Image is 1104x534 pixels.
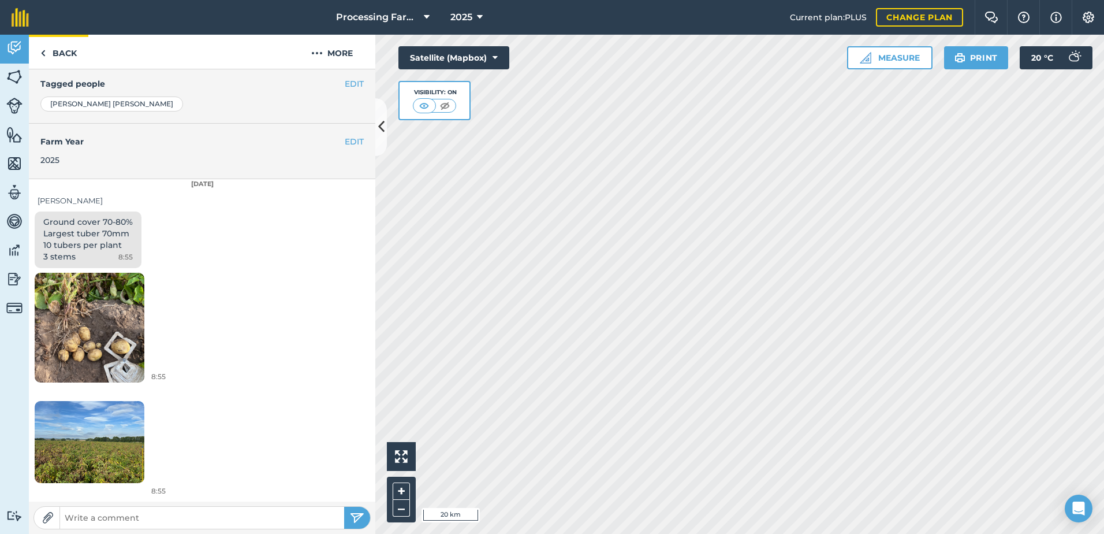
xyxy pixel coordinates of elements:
[438,100,452,112] img: svg+xml;base64,PHN2ZyB4bWxucz0iaHR0cDovL3d3dy53My5vcmcvMjAwMC9zdmciIHdpZHRoPSI1MCIgaGVpZ2h0PSI0MC...
[1031,46,1053,69] span: 20 ° C
[151,485,166,496] span: 8:55
[876,8,963,27] a: Change plan
[40,154,364,166] div: 2025
[1065,495,1092,522] div: Open Intercom Messenger
[336,10,419,24] span: Processing Farms
[1062,46,1086,69] img: svg+xml;base64,PD94bWwgdmVyc2lvbj0iMS4wIiBlbmNvZGluZz0idXRmLTgiPz4KPCEtLSBHZW5lcmF0b3I6IEFkb2JlIE...
[289,35,375,69] button: More
[6,300,23,316] img: svg+xml;base64,PD94bWwgdmVyc2lvbj0iMS4wIiBlbmNvZGluZz0idXRmLTgiPz4KPCEtLSBHZW5lcmF0b3I6IEFkb2JlIE...
[395,450,408,463] img: Four arrows, one pointing top left, one top right, one bottom right and the last bottom left
[790,11,867,24] span: Current plan : PLUS
[29,179,375,190] div: [DATE]
[151,371,166,382] span: 8:55
[413,88,457,97] div: Visibility: On
[1050,10,1062,24] img: svg+xml;base64,PHN2ZyB4bWxucz0iaHR0cDovL3d3dy53My5vcmcvMjAwMC9zdmciIHdpZHRoPSIxNyIgaGVpZ2h0PSIxNy...
[6,184,23,201] img: svg+xml;base64,PD94bWwgdmVyc2lvbj0iMS4wIiBlbmNvZGluZz0idXRmLTgiPz4KPCEtLSBHZW5lcmF0b3I6IEFkb2JlIE...
[847,46,933,69] button: Measure
[60,510,344,526] input: Write a comment
[984,12,998,23] img: Two speech bubbles overlapping with the left bubble in the forefront
[6,270,23,288] img: svg+xml;base64,PD94bWwgdmVyc2lvbj0iMS4wIiBlbmNvZGluZz0idXRmLTgiPz4KPCEtLSBHZW5lcmF0b3I6IEFkb2JlIE...
[450,10,472,24] span: 2025
[42,512,54,524] img: Paperclip icon
[40,97,183,112] div: [PERSON_NAME] [PERSON_NAME]
[6,242,23,259] img: svg+xml;base64,PD94bWwgdmVyc2lvbj0iMS4wIiBlbmNvZGluZz0idXRmLTgiPz4KPCEtLSBHZW5lcmF0b3I6IEFkb2JlIE...
[35,254,144,400] img: Loading spinner
[40,46,46,60] img: svg+xml;base64,PHN2ZyB4bWxucz0iaHR0cDovL3d3dy53My5vcmcvMjAwMC9zdmciIHdpZHRoPSI5IiBoZWlnaHQ9IjI0Ii...
[1020,46,1092,69] button: 20 °C
[1081,12,1095,23] img: A cog icon
[944,46,1009,69] button: Print
[860,52,871,64] img: Ruler icon
[398,46,509,69] button: Satellite (Mapbox)
[38,195,367,207] div: [PERSON_NAME]
[345,135,364,148] button: EDIT
[6,126,23,143] img: svg+xml;base64,PHN2ZyB4bWxucz0iaHR0cDovL3d3dy53My5vcmcvMjAwMC9zdmciIHdpZHRoPSI1NiIgaGVpZ2h0PSI2MC...
[29,35,88,69] a: Back
[35,401,144,483] img: Loading spinner
[6,510,23,521] img: svg+xml;base64,PD94bWwgdmVyc2lvbj0iMS4wIiBlbmNvZGluZz0idXRmLTgiPz4KPCEtLSBHZW5lcmF0b3I6IEFkb2JlIE...
[6,68,23,86] img: svg+xml;base64,PHN2ZyB4bWxucz0iaHR0cDovL3d3dy53My5vcmcvMjAwMC9zdmciIHdpZHRoPSI1NiIgaGVpZ2h0PSI2MC...
[12,8,29,27] img: fieldmargin Logo
[393,483,410,500] button: +
[417,100,431,112] img: svg+xml;base64,PHN2ZyB4bWxucz0iaHR0cDovL3d3dy53My5vcmcvMjAwMC9zdmciIHdpZHRoPSI1MCIgaGVpZ2h0PSI0MC...
[35,212,141,268] div: Ground cover 70-80% Largest tuber 70mm 10 tubers per plant 3 stems
[393,500,410,517] button: –
[954,51,965,65] img: svg+xml;base64,PHN2ZyB4bWxucz0iaHR0cDovL3d3dy53My5vcmcvMjAwMC9zdmciIHdpZHRoPSIxOSIgaGVpZ2h0PSIyNC...
[6,39,23,57] img: svg+xml;base64,PD94bWwgdmVyc2lvbj0iMS4wIiBlbmNvZGluZz0idXRmLTgiPz4KPCEtLSBHZW5lcmF0b3I6IEFkb2JlIE...
[6,213,23,230] img: svg+xml;base64,PD94bWwgdmVyc2lvbj0iMS4wIiBlbmNvZGluZz0idXRmLTgiPz4KPCEtLSBHZW5lcmF0b3I6IEFkb2JlIE...
[40,135,364,148] h4: Farm Year
[1017,12,1031,23] img: A question mark icon
[350,511,364,525] img: svg+xml;base64,PHN2ZyB4bWxucz0iaHR0cDovL3d3dy53My5vcmcvMjAwMC9zdmciIHdpZHRoPSIyNSIgaGVpZ2h0PSIyNC...
[345,77,364,90] button: EDIT
[311,46,323,60] img: svg+xml;base64,PHN2ZyB4bWxucz0iaHR0cDovL3d3dy53My5vcmcvMjAwMC9zdmciIHdpZHRoPSIyMCIgaGVpZ2h0PSIyNC...
[6,155,23,172] img: svg+xml;base64,PHN2ZyB4bWxucz0iaHR0cDovL3d3dy53My5vcmcvMjAwMC9zdmciIHdpZHRoPSI1NiIgaGVpZ2h0PSI2MC...
[40,77,364,90] h4: Tagged people
[6,98,23,114] img: svg+xml;base64,PD94bWwgdmVyc2lvbj0iMS4wIiBlbmNvZGluZz0idXRmLTgiPz4KPCEtLSBHZW5lcmF0b3I6IEFkb2JlIE...
[118,251,133,263] span: 8:55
